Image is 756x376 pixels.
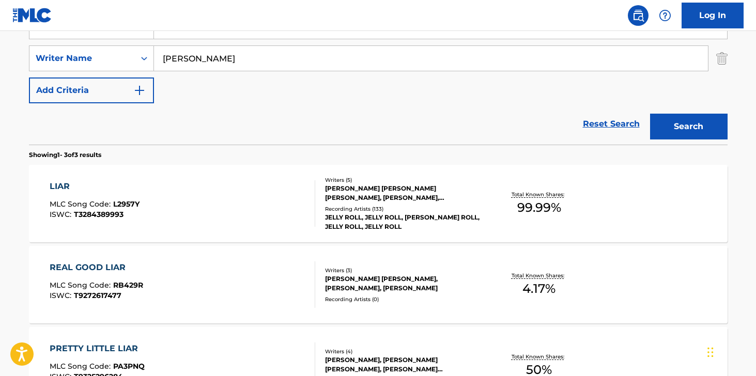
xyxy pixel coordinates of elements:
span: MLC Song Code : [50,199,113,209]
img: help [659,9,671,22]
div: Writers ( 3 ) [325,267,481,274]
div: [PERSON_NAME] [PERSON_NAME] [PERSON_NAME], [PERSON_NAME], [PERSON_NAME], [PERSON_NAME] [PERSON_NAME] [325,184,481,202]
p: Showing 1 - 3 of 3 results [29,150,101,160]
img: 9d2ae6d4665cec9f34b9.svg [133,84,146,97]
span: MLC Song Code : [50,362,113,371]
form: Search Form [29,13,728,145]
div: JELLY ROLL, JELLY ROLL, [PERSON_NAME] ROLL, JELLY ROLL, JELLY ROLL [325,213,481,231]
a: Reset Search [578,113,645,135]
span: T9272617477 [74,291,121,300]
span: MLC Song Code : [50,280,113,290]
button: Search [650,114,728,139]
div: Writer Name [36,52,129,65]
a: LIARMLC Song Code:L2957YISWC:T3284389993Writers (5)[PERSON_NAME] [PERSON_NAME] [PERSON_NAME], [PE... [29,165,728,242]
p: Total Known Shares: [512,353,567,361]
div: PRETTY LITTLE LIAR [50,342,145,355]
p: Total Known Shares: [512,191,567,198]
div: Drag [707,337,714,368]
span: RB429R [113,280,143,290]
div: Recording Artists ( 0 ) [325,295,481,303]
button: Add Criteria [29,77,154,103]
span: 99.99 % [517,198,561,217]
img: search [632,9,644,22]
p: Total Known Shares: [512,272,567,279]
div: [PERSON_NAME], [PERSON_NAME] [PERSON_NAME], [PERSON_NAME] [PERSON_NAME] [PERSON_NAME] [325,355,481,374]
span: T3284389993 [74,210,124,219]
span: ISWC : [50,291,74,300]
a: Log In [682,3,744,28]
span: ISWC : [50,210,74,219]
img: Delete Criterion [716,45,728,71]
div: Writers ( 4 ) [325,348,481,355]
iframe: Chat Widget [704,326,756,376]
a: REAL GOOD LIARMLC Song Code:RB429RISWC:T9272617477Writers (3)[PERSON_NAME] [PERSON_NAME], [PERSON... [29,246,728,323]
div: LIAR [50,180,140,193]
span: PA3PNQ [113,362,145,371]
div: REAL GOOD LIAR [50,261,143,274]
span: 4.17 % [522,279,556,298]
div: [PERSON_NAME] [PERSON_NAME], [PERSON_NAME], [PERSON_NAME] [325,274,481,293]
div: Recording Artists ( 133 ) [325,205,481,213]
a: Public Search [628,5,649,26]
div: Help [655,5,675,26]
img: MLC Logo [12,8,52,23]
span: L2957Y [113,199,140,209]
div: Writers ( 5 ) [325,176,481,184]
